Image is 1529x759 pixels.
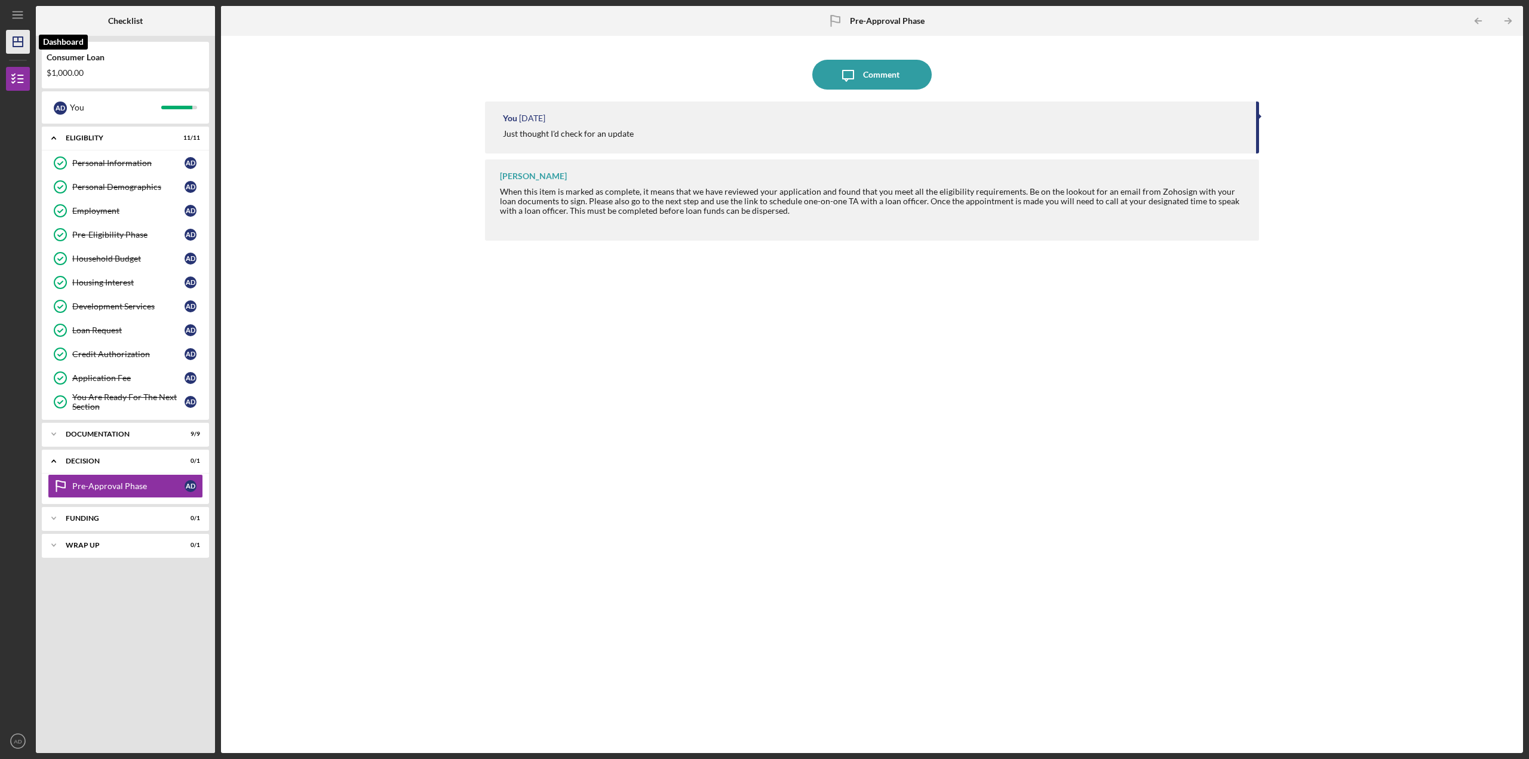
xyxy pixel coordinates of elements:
[47,68,204,78] div: $1,000.00
[72,325,185,335] div: Loan Request
[48,271,203,294] a: Housing InterestAD
[179,134,200,142] div: 11 / 11
[179,431,200,438] div: 9 / 9
[72,254,185,263] div: Household Budget
[66,457,170,465] div: Decision
[185,276,197,288] div: A D
[48,294,203,318] a: Development ServicesAD
[503,129,634,139] div: Just thought I'd check for an update
[66,515,170,522] div: Funding
[72,278,185,287] div: Housing Interest
[185,396,197,408] div: A D
[108,16,143,26] b: Checklist
[48,223,203,247] a: Pre-Eligibility PhaseAD
[72,481,185,491] div: Pre-Approval Phase
[185,205,197,217] div: A D
[185,181,197,193] div: A D
[14,738,22,745] text: AD
[48,199,203,223] a: EmploymentAD
[66,542,170,549] div: Wrap up
[500,171,567,181] div: [PERSON_NAME]
[72,302,185,311] div: Development Services
[812,60,932,90] button: Comment
[185,372,197,384] div: A D
[70,97,161,118] div: You
[48,151,203,175] a: Personal InformationAD
[179,515,200,522] div: 0 / 1
[72,349,185,359] div: Credit Authorization
[48,474,203,498] a: Pre-Approval PhaseAD
[179,542,200,549] div: 0 / 1
[503,113,517,123] div: You
[863,60,899,90] div: Comment
[850,16,925,26] b: Pre-Approval Phase
[48,366,203,390] a: Application FeeAD
[48,390,203,414] a: You Are Ready For The Next SectionAD
[185,229,197,241] div: A D
[185,324,197,336] div: A D
[72,206,185,216] div: Employment
[185,157,197,169] div: A D
[54,102,67,115] div: A D
[48,318,203,342] a: Loan RequestAD
[72,373,185,383] div: Application Fee
[72,182,185,192] div: Personal Demographics
[72,230,185,239] div: Pre-Eligibility Phase
[185,253,197,265] div: A D
[72,392,185,411] div: You Are Ready For The Next Section
[185,480,197,492] div: A D
[66,134,170,142] div: Eligiblity
[48,175,203,199] a: Personal DemographicsAD
[47,53,204,62] div: Consumer Loan
[179,457,200,465] div: 0 / 1
[66,431,170,438] div: Documentation
[72,158,185,168] div: Personal Information
[185,348,197,360] div: A D
[185,300,197,312] div: A D
[48,247,203,271] a: Household BudgetAD
[500,187,1247,225] div: When this item is marked as complete, it means that we have reviewed your application and found t...
[48,342,203,366] a: Credit AuthorizationAD
[519,113,545,123] time: 2025-10-03 18:03
[6,729,30,753] button: AD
